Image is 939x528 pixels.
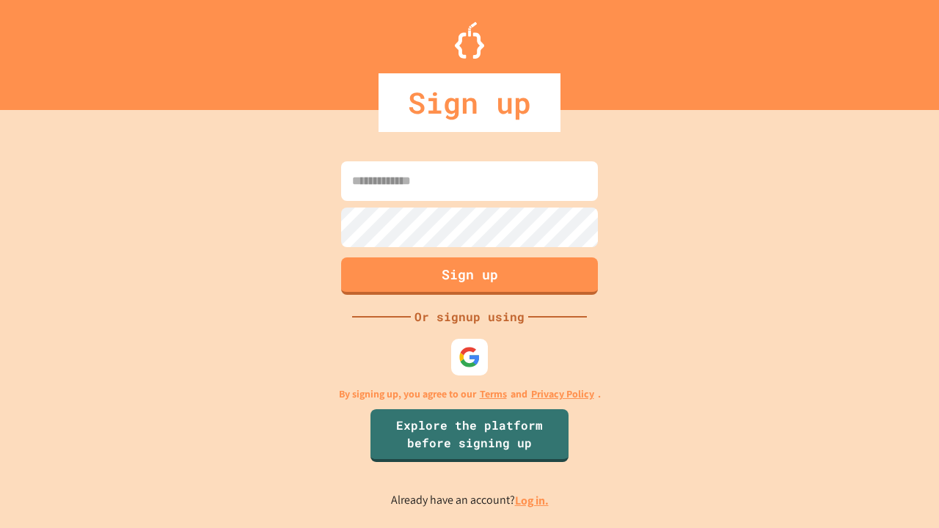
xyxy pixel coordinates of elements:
[455,22,484,59] img: Logo.svg
[531,386,594,402] a: Privacy Policy
[458,346,481,368] img: google-icon.svg
[379,73,560,132] div: Sign up
[341,257,598,295] button: Sign up
[480,386,507,402] a: Terms
[411,308,528,326] div: Or signup using
[339,386,601,402] p: By signing up, you agree to our and .
[370,409,569,462] a: Explore the platform before signing up
[391,491,549,510] p: Already have an account?
[515,493,549,508] a: Log in.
